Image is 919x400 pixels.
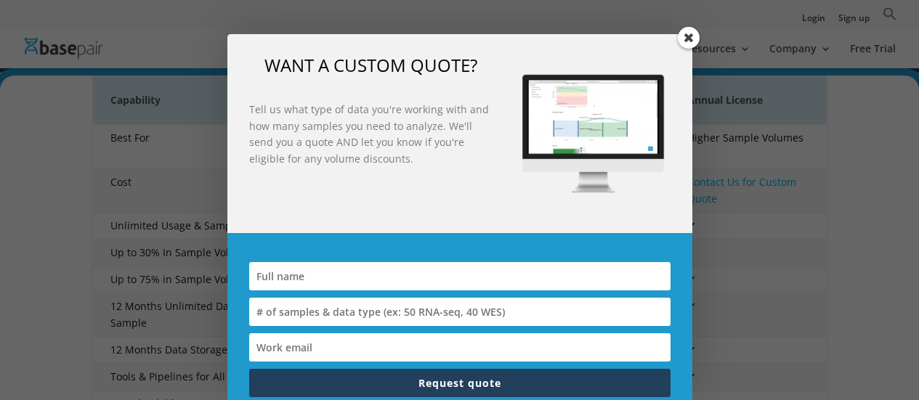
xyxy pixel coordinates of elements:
input: Full name [249,262,671,290]
input: # of samples & data type (ex: 50 RNA-seq, 40 WES) [249,298,671,326]
iframe: Drift Widget Chat Window [620,83,910,336]
span: WANT A CUSTOM QUOTE? [264,53,477,77]
iframe: Drift Widget Chat Controller [846,327,902,383]
strong: Tell us what type of data you're working with and how many samples you need to analyze. We'll sen... [249,102,489,165]
button: Request quote [249,369,671,397]
span: Request quote [418,376,501,390]
input: Work email [249,333,671,362]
